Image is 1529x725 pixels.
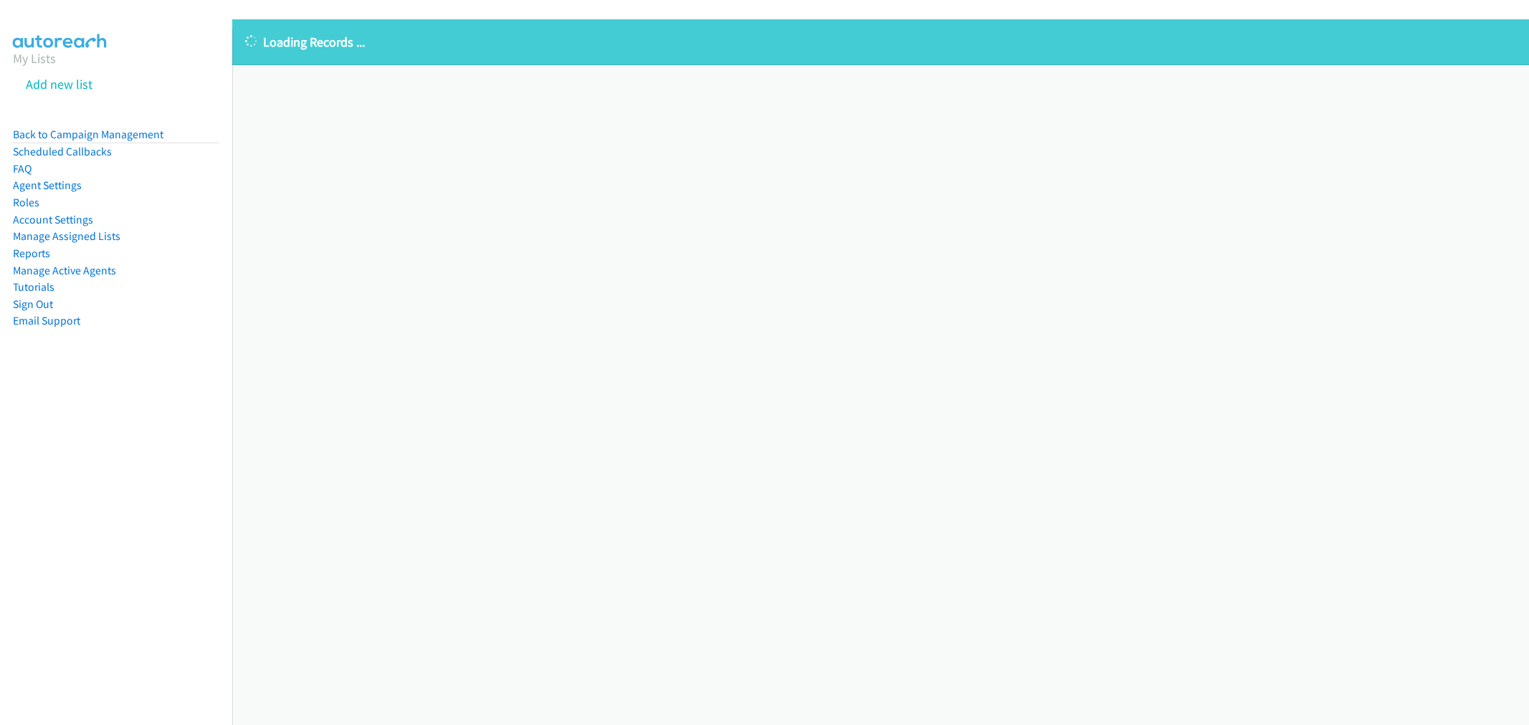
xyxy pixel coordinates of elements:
a: Email Support [13,314,80,327]
a: Scheduled Callbacks [13,145,112,158]
a: My Lists [13,50,56,67]
a: Back to Campaign Management [13,128,163,141]
a: Agent Settings [13,178,82,192]
a: Reports [13,246,50,260]
a: Roles [13,196,39,209]
a: Add new list [26,76,92,92]
a: Tutorials [13,280,54,294]
a: Manage Assigned Lists [13,229,120,243]
a: Sign Out [13,297,53,311]
p: Loading Records ... [245,32,1516,52]
a: Manage Active Agents [13,264,116,277]
a: Account Settings [13,213,93,226]
a: FAQ [13,162,32,176]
